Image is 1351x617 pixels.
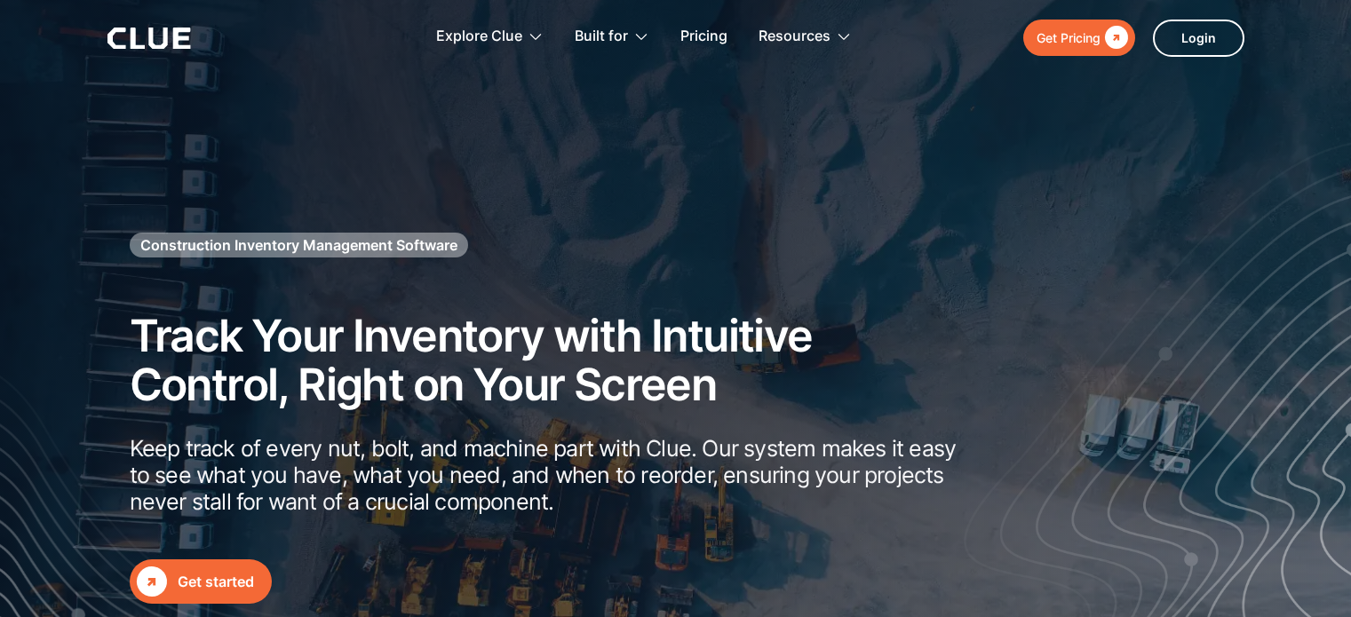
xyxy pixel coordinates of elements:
h1: Construction Inventory Management Software [140,235,457,255]
a: Pricing [680,9,727,65]
div: Get started [178,571,254,593]
div: Built for [575,9,628,65]
div: Resources [759,9,830,65]
a: Get started [130,559,272,604]
h2: Track Your Inventory with Intuitive Control, Right on Your Screen [130,312,974,409]
p: Keep track of every nut, bolt, and machine part with Clue. Our system makes it easy to see what y... [130,435,974,515]
div:  [1101,27,1128,49]
a: Login [1153,20,1244,57]
div: Get Pricing [1037,27,1101,49]
div:  [137,566,167,597]
div: Explore Clue [436,9,544,65]
a: Get Pricing [1023,20,1135,56]
div: Built for [575,9,649,65]
div: Resources [759,9,852,65]
div: Explore Clue [436,9,522,65]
